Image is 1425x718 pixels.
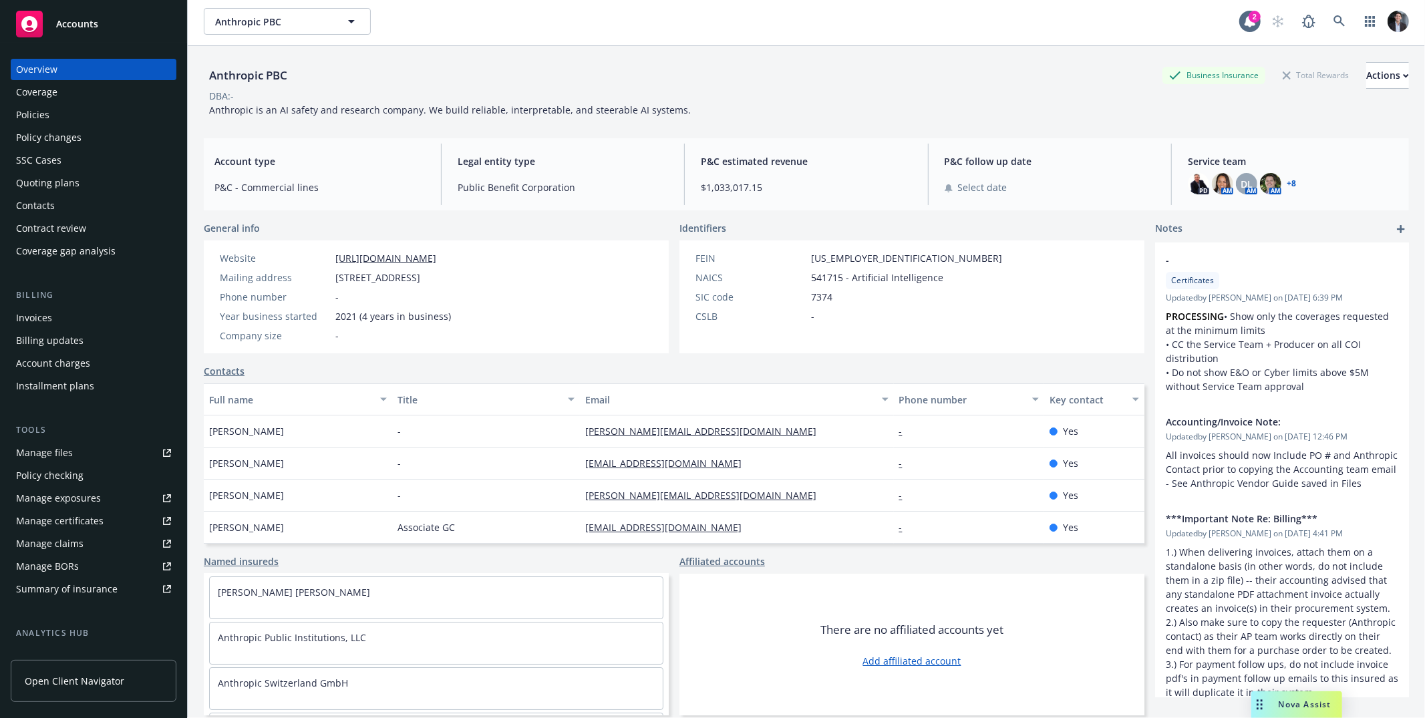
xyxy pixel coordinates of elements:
div: Mailing address [220,271,330,285]
a: Contacts [204,364,245,378]
span: Certificates [1171,275,1214,287]
a: Policy changes [11,127,176,148]
span: Anthropic PBC [215,15,331,29]
p: 1.) When delivering invoices, attach them on a standalone basis (in other words, do not include t... [1166,545,1398,699]
div: Summary of insurance [16,578,118,600]
button: Nova Assist [1251,691,1342,718]
a: Manage exposures [11,488,176,509]
div: Billing [11,289,176,302]
img: photo [1212,173,1233,194]
div: Company size [220,329,330,343]
div: Coverage gap analysis [16,240,116,262]
a: [EMAIL_ADDRESS][DOMAIN_NAME] [585,457,752,470]
strong: PROCESSING [1166,310,1224,323]
a: Overview [11,59,176,80]
a: [EMAIL_ADDRESS][DOMAIN_NAME] [585,521,752,534]
a: Anthropic Public Institutions, LLC [218,631,366,644]
button: Actions [1366,62,1409,89]
span: - [1166,253,1364,267]
span: Nova Assist [1279,699,1331,710]
a: Manage files [11,442,176,464]
a: +8 [1287,180,1296,188]
a: Manage claims [11,533,176,554]
a: Account charges [11,353,176,374]
span: [PERSON_NAME] [209,520,284,534]
span: Accounts [56,19,98,29]
a: Add affiliated account [863,654,961,668]
span: DL [1241,177,1253,191]
div: Accounting/Invoice Note:Updatedby [PERSON_NAME] on [DATE] 12:46 PMAll invoices should now Include... [1155,404,1409,501]
div: SIC code [695,290,806,304]
button: Title [392,383,581,415]
a: [PERSON_NAME][EMAIL_ADDRESS][DOMAIN_NAME] [585,425,827,437]
span: 541715 - Artificial Intelligence [811,271,943,285]
a: add [1393,221,1409,237]
div: Full name [209,393,372,407]
div: DBA: - [209,89,234,103]
a: Loss summary generator [11,645,176,667]
span: All invoices should now Include PO # and Anthropic Contact prior to copying the Accounting team e... [1166,449,1402,490]
div: Coverage [16,81,57,103]
div: Policies [16,104,49,126]
div: Analytics hub [11,626,176,640]
div: Anthropic PBC [204,67,293,84]
div: ***Important Note Re: Billing***Updatedby [PERSON_NAME] on [DATE] 4:41 PM1.) When delivering invo... [1155,501,1409,710]
span: - [335,329,339,343]
span: - [811,309,814,323]
div: Loss summary generator [16,645,127,667]
img: photo [1188,173,1209,194]
a: [PERSON_NAME][EMAIL_ADDRESS][DOMAIN_NAME] [585,489,827,502]
div: Phone number [220,290,330,304]
span: Identifiers [679,221,726,235]
div: NAICS [695,271,806,285]
div: FEIN [695,251,806,265]
a: Switch app [1357,8,1384,35]
a: Affiliated accounts [679,554,765,568]
span: - [398,456,401,470]
div: Email [585,393,873,407]
span: ***Important Note Re: Billing*** [1166,512,1364,526]
div: Invoices [16,307,52,329]
span: 7374 [811,290,832,304]
span: $1,033,017.15 [701,180,911,194]
a: Quoting plans [11,172,176,194]
div: Manage certificates [16,510,104,532]
a: [URL][DOMAIN_NAME] [335,252,436,264]
div: Actions [1366,63,1409,88]
a: Coverage gap analysis [11,240,176,262]
div: CSLB [695,309,806,323]
a: Coverage [11,81,176,103]
p: • Show only the coverages requested at the minimum limits • CC the Service Team + Producer on all... [1166,309,1398,393]
span: Yes [1063,520,1078,534]
span: - [335,290,339,304]
a: - [899,425,913,437]
span: Yes [1063,488,1078,502]
a: Report a Bug [1295,8,1322,35]
div: Contacts [16,195,55,216]
span: Select date [958,180,1007,194]
a: Installment plans [11,375,176,397]
span: P&C - Commercial lines [214,180,425,194]
div: -CertificatesUpdatedby [PERSON_NAME] on [DATE] 6:39 PMPROCESSING• Show only the coverages request... [1155,242,1409,404]
a: Start snowing [1265,8,1291,35]
span: 2021 (4 years in business) [335,309,451,323]
span: [PERSON_NAME] [209,456,284,470]
div: Manage exposures [16,488,101,509]
button: Phone number [894,383,1044,415]
a: Billing updates [11,330,176,351]
img: photo [1260,173,1281,194]
div: Business Insurance [1162,67,1265,83]
span: Accounting/Invoice Note: [1166,415,1364,429]
span: Open Client Navigator [25,674,124,688]
a: Summary of insurance [11,578,176,600]
span: Service team [1188,154,1398,168]
button: Email [580,383,893,415]
span: Updated by [PERSON_NAME] on [DATE] 6:39 PM [1166,292,1398,304]
button: Anthropic PBC [204,8,371,35]
a: Contract review [11,218,176,239]
span: There are no affiliated accounts yet [820,622,1003,638]
span: Public Benefit Corporation [458,180,668,194]
a: Invoices [11,307,176,329]
span: Legal entity type [458,154,668,168]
